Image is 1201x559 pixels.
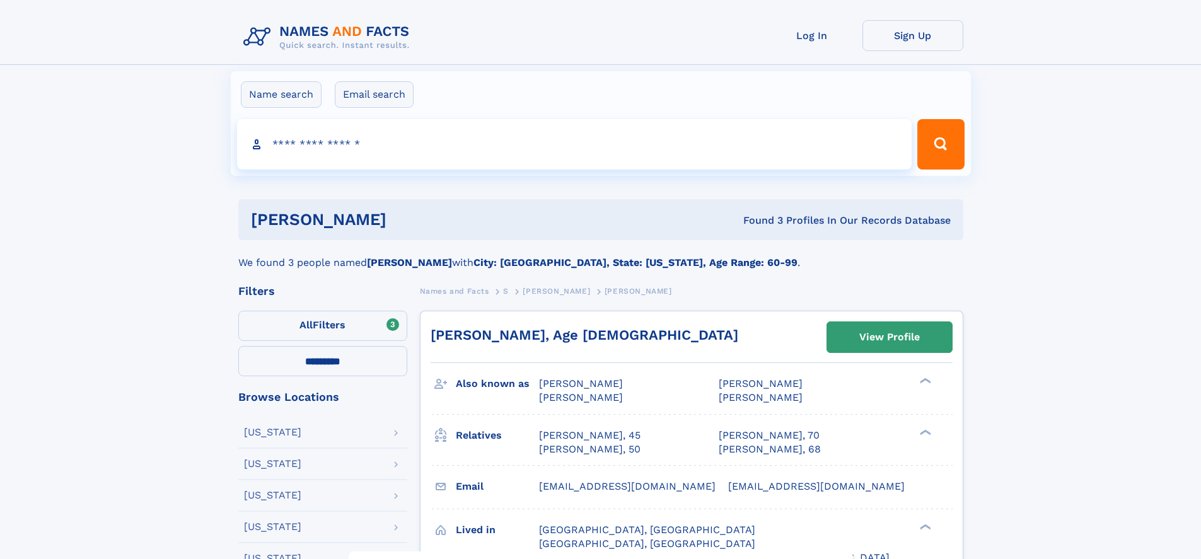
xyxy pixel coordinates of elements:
[367,256,452,268] b: [PERSON_NAME]
[244,459,301,469] div: [US_STATE]
[241,81,322,108] label: Name search
[238,285,407,297] div: Filters
[565,214,951,228] div: Found 3 Profiles In Our Records Database
[719,377,803,389] span: [PERSON_NAME]
[238,391,407,403] div: Browse Locations
[859,323,920,352] div: View Profile
[827,322,952,352] a: View Profile
[238,311,407,341] label: Filters
[719,442,821,456] a: [PERSON_NAME], 68
[237,119,912,170] input: search input
[719,429,820,442] a: [PERSON_NAME], 70
[299,319,313,331] span: All
[539,480,716,492] span: [EMAIL_ADDRESS][DOMAIN_NAME]
[539,391,623,403] span: [PERSON_NAME]
[917,428,932,436] div: ❯
[917,377,932,385] div: ❯
[503,283,509,299] a: S
[456,373,539,395] h3: Also known as
[335,81,414,108] label: Email search
[728,480,905,492] span: [EMAIL_ADDRESS][DOMAIN_NAME]
[762,20,862,51] a: Log In
[539,377,623,389] span: [PERSON_NAME]
[917,522,932,531] div: ❯
[456,425,539,446] h3: Relatives
[503,287,509,296] span: S
[244,522,301,532] div: [US_STATE]
[862,20,963,51] a: Sign Up
[523,283,590,299] a: [PERSON_NAME]
[473,256,798,268] b: City: [GEOGRAPHIC_DATA], State: [US_STATE], Age Range: 60-99
[605,287,672,296] span: [PERSON_NAME]
[238,240,963,270] div: We found 3 people named with .
[244,490,301,500] div: [US_STATE]
[431,327,738,343] a: [PERSON_NAME], Age [DEMOGRAPHIC_DATA]
[456,476,539,497] h3: Email
[917,119,964,170] button: Search Button
[539,442,641,456] a: [PERSON_NAME], 50
[420,283,489,299] a: Names and Facts
[251,212,565,228] h1: [PERSON_NAME]
[539,524,755,536] span: [GEOGRAPHIC_DATA], [GEOGRAPHIC_DATA]
[719,391,803,403] span: [PERSON_NAME]
[244,427,301,437] div: [US_STATE]
[539,429,641,442] a: [PERSON_NAME], 45
[539,538,755,550] span: [GEOGRAPHIC_DATA], [GEOGRAPHIC_DATA]
[523,287,590,296] span: [PERSON_NAME]
[456,519,539,541] h3: Lived in
[238,20,420,54] img: Logo Names and Facts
